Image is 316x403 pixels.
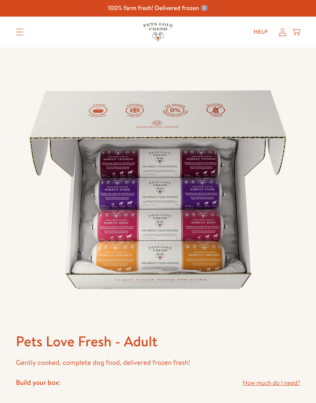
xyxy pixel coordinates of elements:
h4: Build your box: [16,378,61,387]
img: Pets Love Fresh [143,23,173,41]
p: Gently cooked, complete dog food, delivered frozen fresh! [16,357,300,369]
summary: Translation missing: en.sections.header.menu [10,22,30,42]
a: How much do I need? [243,378,300,388]
h1: Pets Love Fresh - Adult [16,332,300,351]
iframe: Gorgias live chat messenger [277,367,308,395]
img: Pets Love Fresh - Adult [16,47,300,332]
a: Help [247,24,274,40]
